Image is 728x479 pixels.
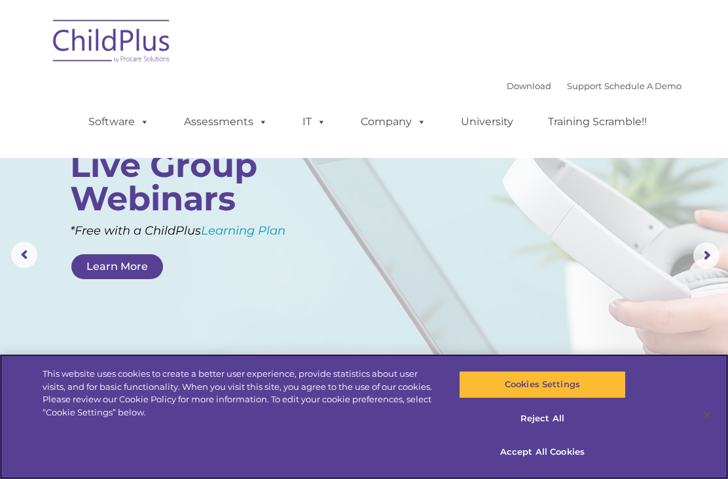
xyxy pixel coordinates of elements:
rs-layer: Live Group Webinars [70,149,306,216]
a: Training Scramble!! [535,109,660,135]
a: Learning Plan [201,223,285,238]
div: This website uses cookies to create a better user experience, provide statistics about user visit... [43,368,437,419]
button: Accept All Cookies [459,438,627,466]
button: Cookies Settings [459,371,627,398]
button: Close [693,401,721,430]
img: ChildPlus by Procare Solutions [46,10,177,76]
a: Schedule A Demo [604,81,682,91]
font: | [507,81,682,91]
a: Learn More [71,254,163,279]
a: University [448,109,526,135]
a: Assessments [171,109,281,135]
button: Reject All [459,405,627,432]
a: Software [75,109,162,135]
a: IT [289,109,339,135]
a: Download [507,81,551,91]
rs-layer: *Free with a ChildPlus [70,220,327,242]
a: Support [567,81,602,91]
a: Company [348,109,439,135]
